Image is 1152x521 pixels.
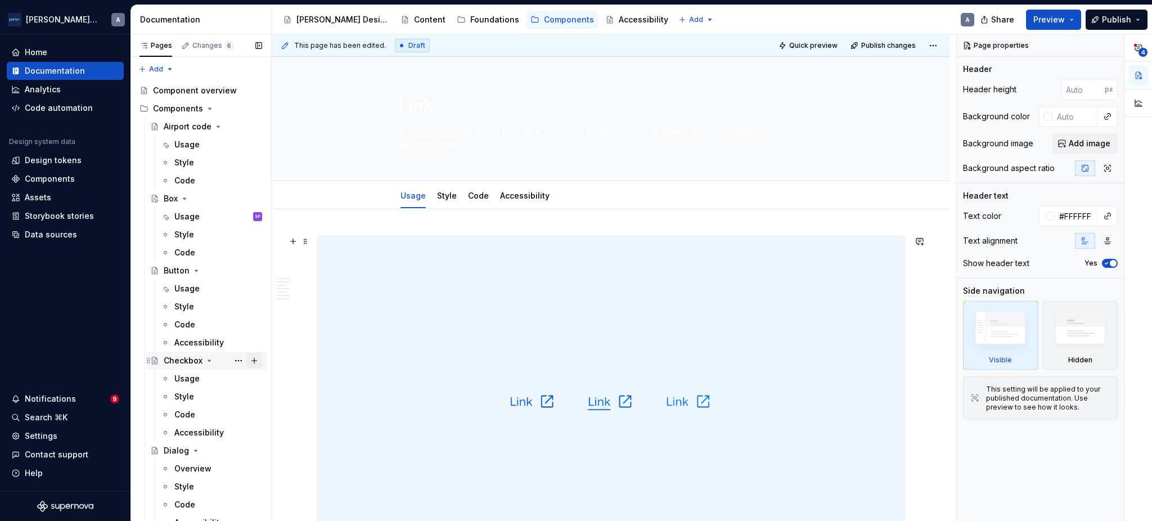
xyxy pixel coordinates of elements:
[146,352,267,370] a: Checkbox
[775,38,843,53] button: Quick preview
[164,355,202,366] div: Checkbox
[7,408,124,426] button: Search ⌘K
[156,226,267,244] a: Style
[396,183,430,207] div: Usage
[986,385,1110,412] div: This setting will be applied to your published documentation. Use preview to see how it looks.
[156,298,267,316] a: Style
[110,394,119,403] span: 9
[25,155,82,166] div: Design tokens
[963,64,992,75] div: Header
[174,229,194,240] div: Style
[25,192,51,203] div: Assets
[2,7,128,32] button: [PERSON_NAME] AirlinesA
[153,103,203,114] div: Components
[500,191,550,200] a: Accessibility
[25,449,88,460] div: Contact support
[25,47,47,58] div: Home
[25,65,85,77] div: Documentation
[156,478,267,496] a: Style
[174,247,195,258] div: Code
[526,11,598,29] a: Components
[25,102,93,114] div: Code automation
[8,13,21,26] img: f0306bc8-3074-41fb-b11c-7d2e8671d5eb.png
[7,188,124,206] a: Assets
[25,173,75,185] div: Components
[963,258,1029,269] div: Show header text
[1069,138,1110,149] span: Add image
[463,183,493,207] div: Code
[963,301,1038,370] div: Visible
[164,265,190,276] div: Button
[139,41,172,50] div: Pages
[37,501,93,512] svg: Supernova Logo
[174,319,195,330] div: Code
[601,11,673,29] a: Accessibility
[146,262,267,280] a: Button
[174,373,200,384] div: Usage
[146,190,267,208] a: Box
[156,406,267,424] a: Code
[146,118,267,136] a: Airport code
[224,41,233,50] span: 6
[1084,259,1097,268] label: Yes
[25,412,67,423] div: Search ⌘K
[156,244,267,262] a: Code
[7,151,124,169] a: Design tokens
[1061,79,1105,100] input: Auto
[7,62,124,80] a: Documentation
[963,190,1009,201] div: Header text
[1026,10,1081,30] button: Preview
[963,138,1033,149] div: Background image
[116,15,120,24] div: A
[278,11,394,29] a: [PERSON_NAME] Design
[1043,301,1118,370] div: Hidden
[400,191,426,200] a: Usage
[156,208,267,226] a: UsageSP
[452,11,524,29] a: Foundations
[975,10,1021,30] button: Share
[1086,10,1147,30] button: Publish
[255,211,260,222] div: SP
[861,41,916,50] span: Publish changes
[1052,106,1098,127] input: Auto
[25,468,43,479] div: Help
[174,139,200,150] div: Usage
[7,464,124,482] button: Help
[7,226,124,244] a: Data sources
[174,463,211,474] div: Overview
[619,14,668,25] div: Accessibility
[689,15,703,24] span: Add
[25,393,76,405] div: Notifications
[396,93,821,120] textarea: Link
[963,111,1030,122] div: Background color
[433,183,461,207] div: Style
[156,172,267,190] a: Code
[396,122,821,154] textarea: A link navigates users to a new location within the same page, another page, or an external site.
[7,99,124,117] a: Code automation
[174,391,194,402] div: Style
[135,61,177,77] button: Add
[437,191,457,200] a: Style
[164,445,189,456] div: Dialog
[156,460,267,478] a: Overview
[174,499,195,510] div: Code
[174,175,195,186] div: Code
[174,481,194,492] div: Style
[1055,206,1098,226] input: Auto
[174,283,200,294] div: Usage
[174,427,224,438] div: Accessibility
[991,14,1014,25] span: Share
[963,210,1001,222] div: Text color
[156,136,267,154] a: Usage
[7,207,124,225] a: Storybook stories
[675,12,717,28] button: Add
[7,446,124,464] button: Contact support
[164,121,211,132] div: Airport code
[7,43,124,61] a: Home
[25,229,77,240] div: Data sources
[156,154,267,172] a: Style
[156,334,267,352] a: Accessibility
[140,14,267,25] div: Documentation
[153,85,237,96] div: Component overview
